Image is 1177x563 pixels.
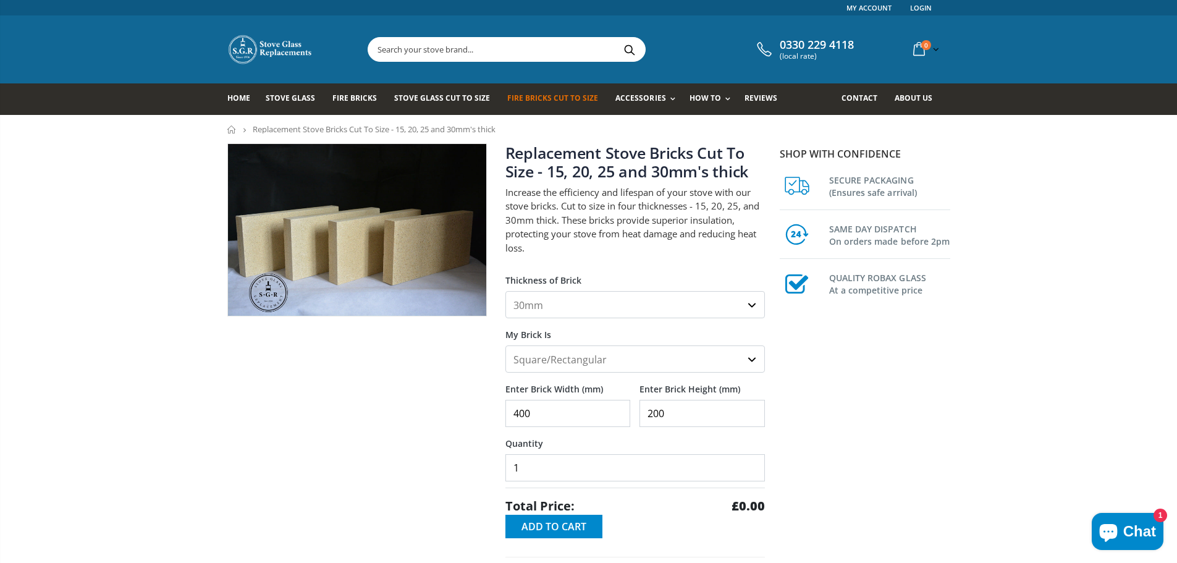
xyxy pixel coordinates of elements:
span: 0330 229 4118 [780,38,854,52]
span: Home [227,93,250,103]
p: Shop with confidence [780,146,950,161]
a: Fire Bricks Cut To Size [507,83,607,115]
label: Enter Brick Width (mm) [505,373,631,395]
a: 0330 229 4118 (local rate) [754,38,854,61]
a: Contact [842,83,887,115]
span: Add to Cart [521,520,586,533]
img: 4_fire_bricks_1aa33a0b-dc7a-4843-b288-55f1aa0e36c3_800x_crop_center.jpeg [228,144,486,316]
span: Fire Bricks Cut To Size [507,93,598,103]
a: About us [895,83,942,115]
span: Total Price: [505,497,575,515]
span: Accessories [615,93,665,103]
a: Stove Glass Cut To Size [394,83,499,115]
span: Replacement Stove Bricks Cut To Size - 15, 20, 25 and 30mm's thick [253,124,496,135]
span: 0 [921,40,931,50]
span: How To [690,93,721,103]
a: Home [227,83,259,115]
label: Enter Brick Height (mm) [639,373,765,395]
a: Stove Glass [266,83,324,115]
button: Search [616,38,644,61]
inbox-online-store-chat: Shopify online store chat [1088,513,1167,553]
span: Stove Glass [266,93,315,103]
label: My Brick Is [505,318,765,341]
span: (local rate) [780,52,854,61]
button: Add to Cart [505,515,602,538]
img: Stove Glass Replacement [227,34,314,65]
a: 0 [908,37,942,61]
span: Fire Bricks [332,93,377,103]
input: Search your stove brand... [368,38,783,61]
label: Quantity [505,427,765,449]
a: Accessories [615,83,681,115]
a: Fire Bricks [332,83,386,115]
a: Home [227,125,237,133]
h3: QUALITY ROBAX GLASS At a competitive price [829,269,950,297]
span: Stove Glass Cut To Size [394,93,490,103]
span: Reviews [745,93,777,103]
span: Contact [842,93,877,103]
a: Replacement Stove Bricks Cut To Size - 15, 20, 25 and 30mm's thick [505,142,749,182]
a: How To [690,83,736,115]
a: Reviews [745,83,787,115]
p: Increase the efficiency and lifespan of your stove with our stove bricks. Cut to size in four thi... [505,185,765,255]
label: Thickness of Brick [505,264,765,286]
strong: £0.00 [732,497,765,515]
h3: SAME DAY DISPATCH On orders made before 2pm [829,221,950,248]
h3: SECURE PACKAGING (Ensures safe arrival) [829,172,950,199]
span: About us [895,93,932,103]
